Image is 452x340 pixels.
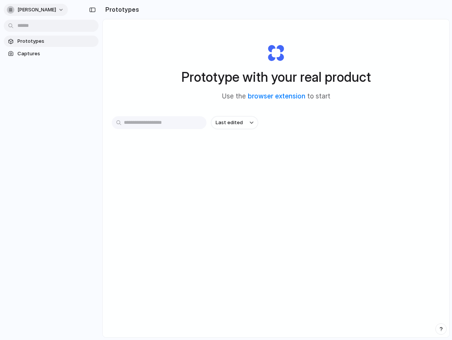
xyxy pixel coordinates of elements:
[216,119,243,126] span: Last edited
[17,6,56,14] span: [PERSON_NAME]
[102,5,139,14] h2: Prototypes
[211,116,258,129] button: Last edited
[4,48,99,59] a: Captures
[4,4,68,16] button: [PERSON_NAME]
[248,92,305,100] a: browser extension
[181,67,371,87] h1: Prototype with your real product
[17,37,95,45] span: Prototypes
[17,50,95,58] span: Captures
[222,92,330,101] span: Use the to start
[4,36,99,47] a: Prototypes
